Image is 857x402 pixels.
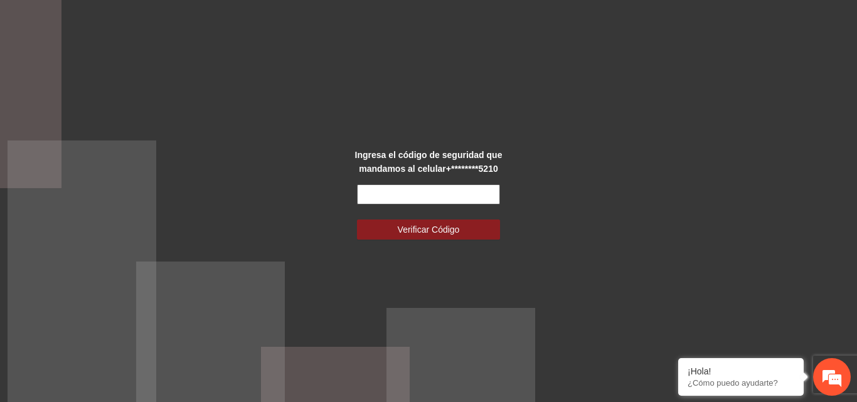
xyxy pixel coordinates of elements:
div: Chatee con nosotros ahora [65,64,211,80]
span: Estamos en línea. [73,130,173,257]
div: ¡Hola! [688,366,794,376]
strong: Ingresa el código de seguridad que mandamos al celular +********5210 [355,150,503,174]
button: Verificar Código [357,220,500,240]
p: ¿Cómo puedo ayudarte? [688,378,794,388]
div: Minimizar ventana de chat en vivo [206,6,236,36]
span: Verificar Código [398,223,460,236]
textarea: Escriba su mensaje y pulse “Intro” [6,268,239,312]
